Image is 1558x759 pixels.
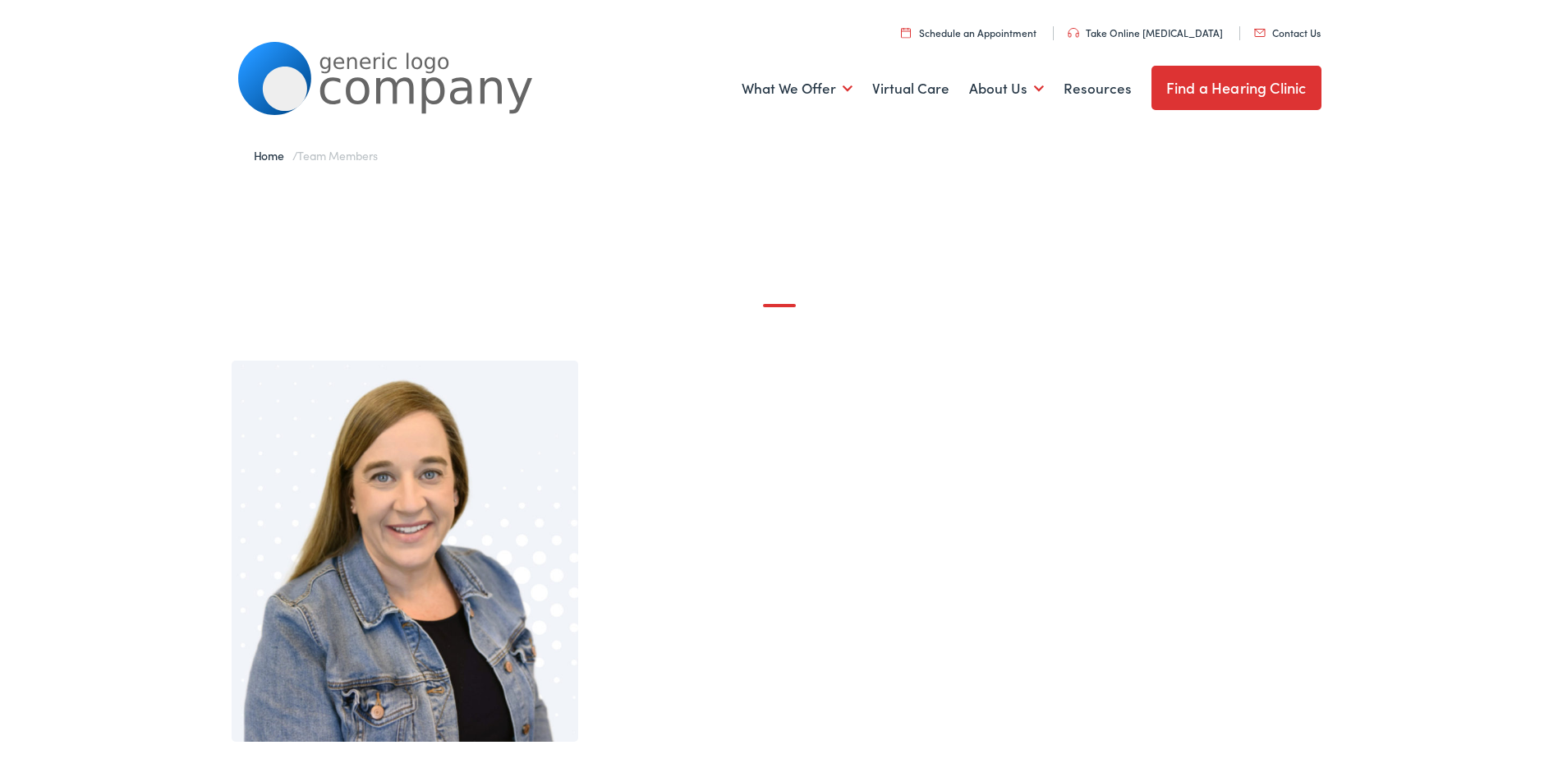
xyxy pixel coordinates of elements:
[1151,66,1321,110] a: Find a Hearing Clinic
[872,58,949,119] a: Virtual Care
[742,58,853,119] a: What We Offer
[254,147,378,163] span: /
[1254,25,1321,39] a: Contact Us
[901,25,1036,39] a: Schedule an Appointment
[297,147,377,163] span: Team Members
[1254,29,1266,37] img: utility icon
[969,58,1044,119] a: About Us
[254,147,292,163] a: Home
[901,27,911,38] img: utility icon
[1068,25,1223,39] a: Take Online [MEDICAL_DATA]
[1068,28,1079,38] img: utility icon
[1064,58,1132,119] a: Resources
